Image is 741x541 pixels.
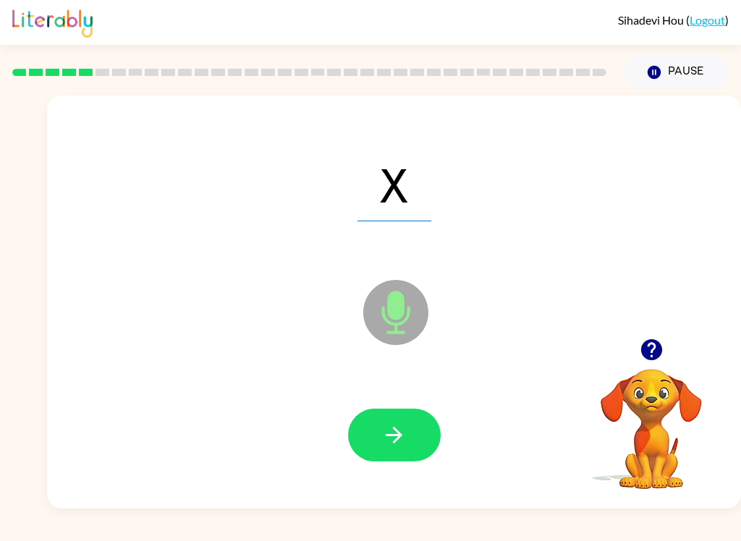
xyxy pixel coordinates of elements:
[690,13,725,27] a: Logout
[357,146,431,221] span: X
[624,56,729,89] button: Pause
[579,346,724,491] video: Your browser must support playing .mp4 files to use Literably. Please try using another browser.
[12,6,93,38] img: Literably
[618,13,729,27] div: ( )
[618,13,686,27] span: Sihadevi Hou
